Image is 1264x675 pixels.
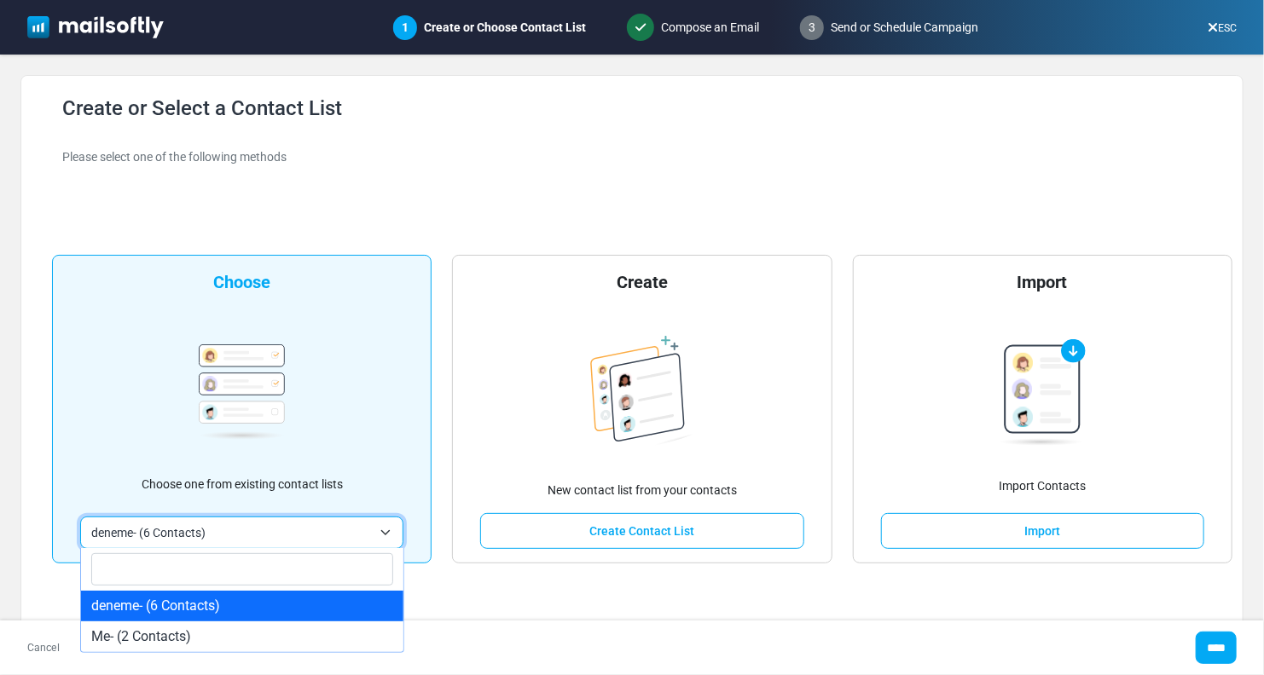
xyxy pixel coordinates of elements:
[999,477,1086,495] p: Import Contacts
[380,2,600,54] div: Create or Choose Contact List
[81,591,403,621] li: deneme- (6 Contacts)
[402,20,409,34] span: 1
[91,553,393,586] input: Search
[80,516,403,549] span: deneme- (6 Contacts)
[881,513,1204,549] a: Import
[800,15,824,40] span: 3
[548,482,737,499] p: New contact list from your contacts
[1208,22,1237,34] a: ESC
[1018,269,1068,295] div: Import
[81,621,403,652] li: Me- (2 Contacts)
[91,522,372,543] span: deneme- (6 Contacts)
[27,640,60,655] a: Cancel
[142,476,343,493] p: Choose one from existing contact lists
[617,269,668,295] div: Create
[480,513,803,549] a: Create Contact List
[62,148,1222,166] div: Please select one of the following methods
[786,2,992,54] div: Send or Schedule Campaign
[27,16,164,38] img: mailsoftly_white_logo.svg
[213,269,270,295] div: Choose
[62,96,1222,121] h4: Create or Select a Contact List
